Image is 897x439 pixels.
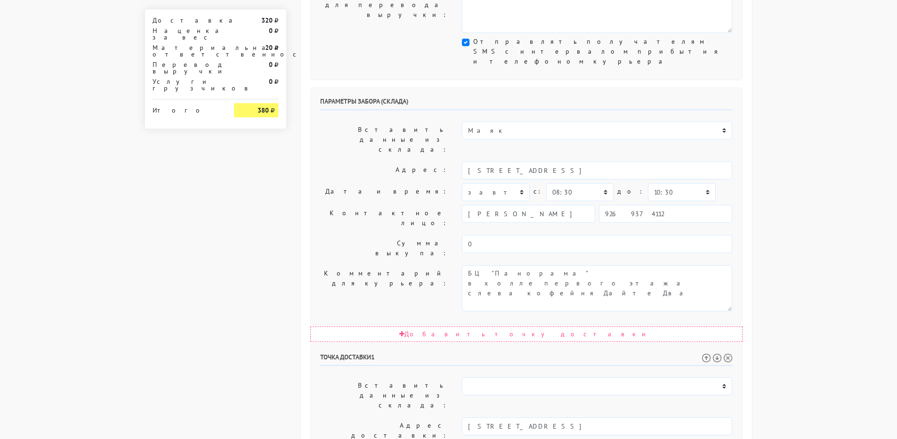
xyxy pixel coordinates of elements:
[145,78,227,91] div: Услуги грузчиков
[145,17,227,24] div: Доставка
[599,205,732,223] input: Телефон
[145,44,227,57] div: Материальная ответственность
[313,205,455,231] label: Контактное лицо:
[313,265,455,311] label: Комментарий для курьера:
[313,162,455,179] label: Адрес:
[261,16,273,24] strong: 320
[269,26,273,35] strong: 0
[473,37,732,66] label: Отправлять получателям SMS с интервалом прибытия и телефоном курьера
[265,43,273,52] strong: 20
[258,106,269,114] strong: 380
[153,103,220,114] div: Итого
[313,122,455,158] label: Вставить данные из склада:
[269,60,273,69] strong: 0
[617,183,644,200] label: до:
[320,353,733,366] h6: Точка доставки
[145,27,227,41] div: Наценка за вес
[310,326,743,342] div: Добавить точку доставки
[371,353,375,361] span: 1
[462,265,732,311] textarea: Заход со стороны Верейская 29 стр 139
[313,235,455,261] label: Сумма выкупа:
[145,61,227,74] div: Перевод выручки
[313,183,455,201] label: Дата и время:
[313,377,455,414] label: Вставить данные из склада:
[462,205,595,223] input: Имя
[269,77,273,86] strong: 0
[533,183,542,200] label: c:
[320,98,733,110] h6: Параметры забора (склада)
